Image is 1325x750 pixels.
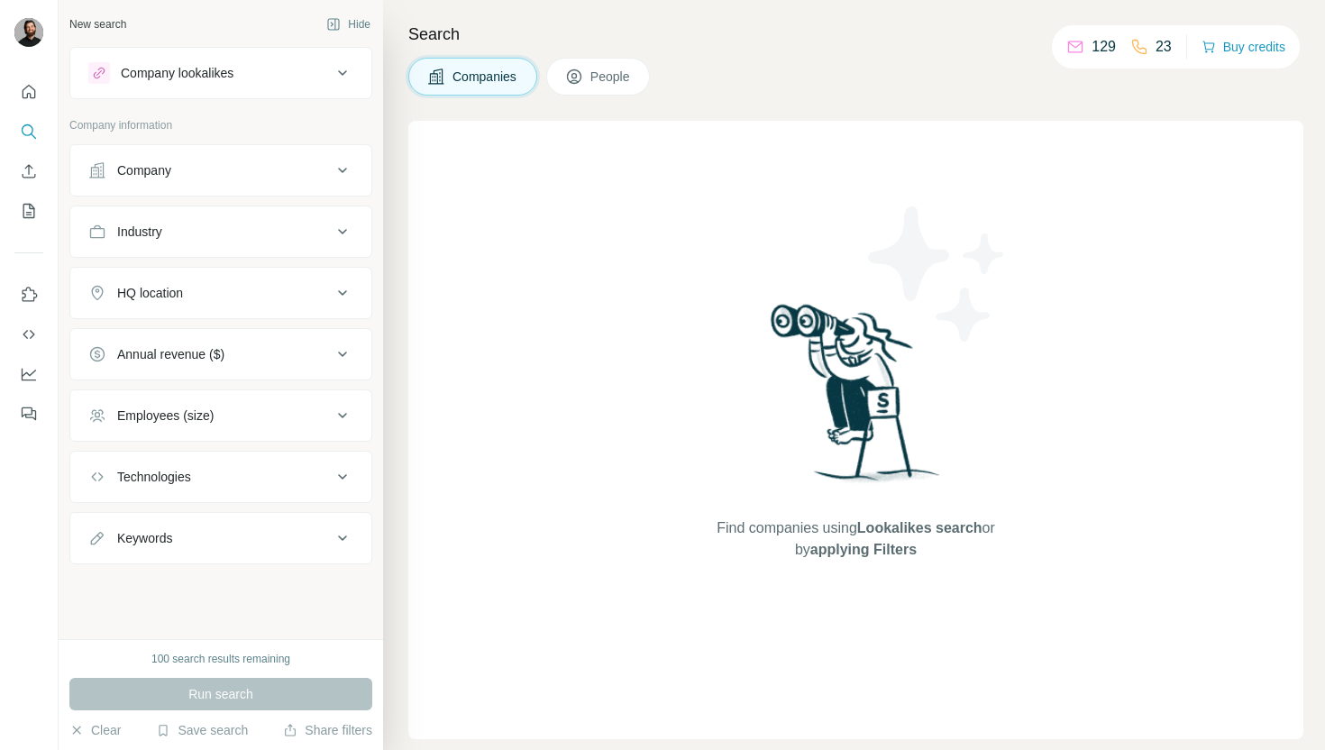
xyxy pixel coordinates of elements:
[70,210,371,253] button: Industry
[452,68,518,86] span: Companies
[14,358,43,390] button: Dashboard
[70,271,371,315] button: HQ location
[14,279,43,311] button: Use Surfe on LinkedIn
[711,517,1000,561] span: Find companies using or by
[117,468,191,486] div: Technologies
[283,721,372,739] button: Share filters
[117,223,162,241] div: Industry
[117,345,224,363] div: Annual revenue ($)
[14,398,43,430] button: Feedback
[856,193,1019,355] img: Surfe Illustration - Stars
[14,18,43,47] img: Avatar
[314,11,383,38] button: Hide
[810,542,917,557] span: applying Filters
[121,64,233,82] div: Company lookalikes
[117,529,172,547] div: Keywords
[69,117,372,133] p: Company information
[117,161,171,179] div: Company
[69,721,121,739] button: Clear
[117,407,214,425] div: Employees (size)
[69,16,126,32] div: New search
[14,318,43,351] button: Use Surfe API
[14,195,43,227] button: My lists
[14,155,43,187] button: Enrich CSV
[1092,36,1116,58] p: 129
[590,68,632,86] span: People
[70,455,371,498] button: Technologies
[70,51,371,95] button: Company lookalikes
[1202,34,1285,59] button: Buy credits
[70,149,371,192] button: Company
[14,115,43,148] button: Search
[14,76,43,108] button: Quick start
[408,22,1303,47] h4: Search
[763,299,950,500] img: Surfe Illustration - Woman searching with binoculars
[156,721,248,739] button: Save search
[857,520,982,535] span: Lookalikes search
[1156,36,1172,58] p: 23
[70,394,371,437] button: Employees (size)
[117,284,183,302] div: HQ location
[70,517,371,560] button: Keywords
[70,333,371,376] button: Annual revenue ($)
[151,651,290,667] div: 100 search results remaining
